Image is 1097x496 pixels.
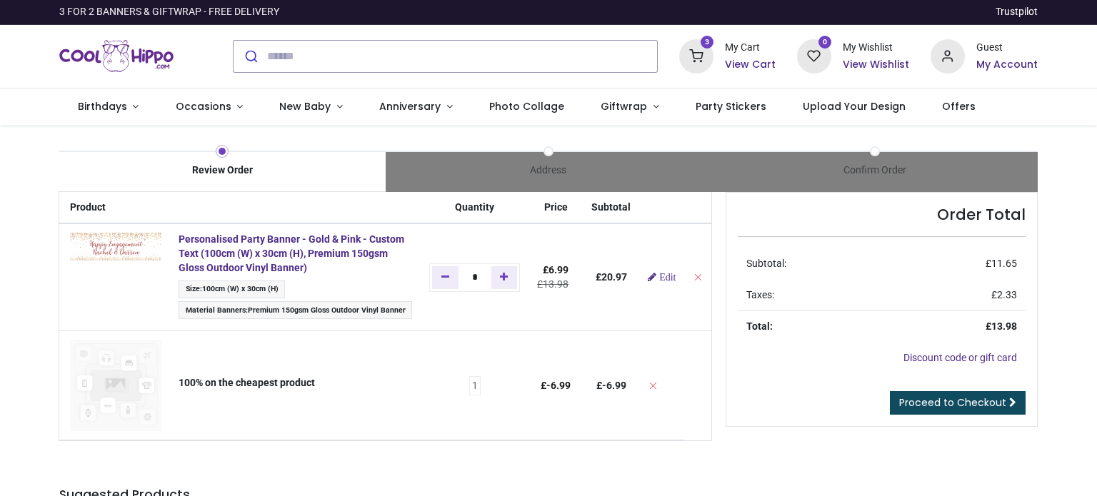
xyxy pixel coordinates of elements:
span: 1 [472,379,478,393]
span: 13.98 [543,278,568,290]
div: Review Order [59,163,386,178]
span: Photo Collage [489,99,564,113]
a: View Cart [725,58,776,72]
strong: 100% on the cheapest product [179,377,315,388]
span: Anniversary [379,99,441,113]
b: £ [596,380,626,391]
span: 2.33 [997,289,1017,300]
span: 20.97 [601,271,627,283]
a: Occasions [157,88,261,126]
img: 8fLoQjAAAABklEQVQDAKJB3pm2MJ5mAAAAAElFTkSuQmCC [70,233,161,260]
a: Discount code or gift card [903,352,1017,363]
span: : [179,280,285,298]
span: Offers [942,99,976,113]
span: Upload Your Design [803,99,906,113]
div: My Cart [725,41,776,55]
td: Taxes: [738,280,893,311]
strong: £ [986,320,1017,332]
span: £ [991,289,1017,300]
b: £ [596,271,627,283]
a: Anniversary [361,88,471,126]
img: Cool Hippo [59,36,174,76]
a: Personalised Party Banner - Gold & Pink - Custom Text (100cm (W) x 30cm (H), Premium 150gsm Gloss... [179,233,404,273]
span: £ [986,258,1017,269]
th: Price [529,192,583,224]
span: : [179,301,412,319]
a: 0 [797,49,831,61]
span: New Baby [279,99,331,113]
span: Giftwrap [601,99,647,113]
span: Birthdays [78,99,127,113]
span: Premium 150gsm Gloss Outdoor Vinyl Banner [248,305,406,315]
span: 100cm (W) x 30cm (H) [202,284,279,293]
span: 13.98 [991,320,1017,332]
a: Proceed to Checkout [890,391,1026,415]
th: Subtotal [583,192,639,224]
span: 6.99 [548,264,568,275]
span: Quantity [455,201,494,213]
a: Remove from cart [693,271,703,283]
div: Confirm Order [711,163,1038,178]
span: Party Stickers [696,99,766,113]
span: Material Banners [186,305,246,315]
strong: Total: [746,320,773,332]
div: Guest [976,41,1038,55]
del: £ [537,278,568,290]
a: Remove from cart [648,380,658,391]
div: Address [386,163,712,178]
a: Edit [648,272,676,282]
h4: Order Total [738,204,1026,225]
td: Subtotal: [738,248,893,280]
a: Logo of Cool Hippo [59,36,174,76]
a: Trustpilot [996,5,1038,19]
a: My Account [976,58,1038,72]
span: Proceed to Checkout [899,395,1006,410]
span: Edit [659,272,676,282]
a: Birthdays [59,88,157,126]
a: Remove one [432,266,459,289]
span: Size [186,284,200,293]
span: 11.65 [991,258,1017,269]
th: Product [59,192,170,224]
img: 100% on the cheapest product [70,340,161,431]
a: New Baby [261,88,361,126]
div: 3 FOR 2 BANNERS & GIFTWRAP - FREE DELIVERY [59,5,279,19]
button: Submit [234,41,267,72]
span: £ [543,264,568,275]
div: My Wishlist [843,41,909,55]
a: 3 [679,49,713,61]
a: Giftwrap [582,88,677,126]
sup: 3 [701,36,714,49]
span: £ [541,380,571,391]
a: View Wishlist [843,58,909,72]
span: -﻿6.99 [602,380,626,391]
span: -﻿6.99 [546,380,571,391]
span: Occasions [176,99,231,113]
a: Add one [491,266,518,289]
sup: 0 [818,36,832,49]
